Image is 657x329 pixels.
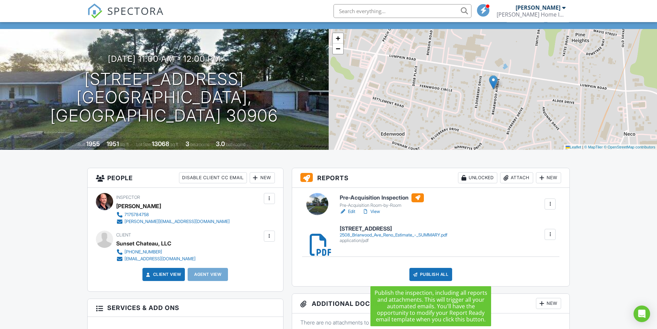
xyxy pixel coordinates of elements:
div: Pre-Acquisition Room-by-Room [340,203,424,208]
div: Disable Client CC Email [179,172,247,183]
a: Edit [340,208,355,215]
span: sq.ft. [170,142,179,147]
div: Publish All [409,268,452,281]
p: There are no attachments to this inspection. [300,319,561,326]
a: Zoom in [333,33,343,43]
a: Zoom out [333,43,343,54]
a: © MapTiler [584,145,603,149]
h3: Additional Documents [292,294,570,313]
div: 2508_Briarwood_Ave_Reno_Estimate_-_SUMMARY.pdf [340,232,447,238]
a: [PERSON_NAME][EMAIL_ADDRESS][DOMAIN_NAME] [116,218,230,225]
a: Client View [145,271,181,278]
a: Leaflet [566,145,581,149]
a: © OpenStreetMap contributors [604,145,655,149]
h3: People [88,168,283,188]
div: application/pdf [340,238,447,243]
div: [PERSON_NAME] [116,201,161,211]
a: [EMAIL_ADDRESS][DOMAIN_NAME] [116,255,196,262]
div: 1955 [86,140,100,147]
div: Unlocked [458,172,497,183]
h3: [DATE] 11:00 am - 12:00 pm [108,54,221,64]
div: Client View [506,13,545,22]
span: sq. ft. [120,142,130,147]
div: New [250,172,275,183]
div: 1951 [107,140,119,147]
span: bedrooms [190,142,209,147]
div: 13068 [152,140,169,147]
a: SPECTORA [87,9,164,24]
div: New [536,298,561,309]
h3: Reports [292,168,570,188]
h1: [STREET_ADDRESS] [GEOGRAPHIC_DATA], [GEOGRAPHIC_DATA] 30906 [11,70,318,125]
div: 3.0 [216,140,225,147]
div: More [547,13,569,22]
a: Pre-Acquisition Inspection Pre-Acquisition Room-by-Room [340,193,424,209]
div: 7175784758 [125,212,149,217]
span: + [336,34,340,42]
span: | [582,145,583,149]
div: Attach [500,172,533,183]
a: [STREET_ADDRESS] 2508_Briarwood_Ave_Reno_Estimate_-_SUMMARY.pdf application/pdf [340,226,447,243]
span: bathrooms [226,142,246,147]
h6: Pre-Acquisition Inspection [340,193,424,202]
span: Client [116,232,131,238]
a: [PHONE_NUMBER] [116,249,196,255]
div: New [536,172,561,183]
span: Inspector [116,195,140,200]
span: Built [78,142,85,147]
img: The Best Home Inspection Software - Spectora [87,3,102,19]
span: − [336,44,340,53]
input: Search everything... [334,4,471,18]
h6: [STREET_ADDRESS] [340,226,447,232]
a: 7175784758 [116,211,230,218]
img: Marker [489,75,498,89]
div: Open Intercom Messenger [634,306,650,322]
span: Lot Size [136,142,151,147]
div: Sunset Chateau, LLC [116,238,171,249]
div: [PERSON_NAME][EMAIL_ADDRESS][DOMAIN_NAME] [125,219,230,224]
div: 3 [186,140,189,147]
div: [PERSON_NAME] [516,4,560,11]
div: Herbst Home Inspections, LLC [497,11,566,18]
div: [EMAIL_ADDRESS][DOMAIN_NAME] [125,256,196,262]
div: [PHONE_NUMBER] [125,249,162,255]
h3: Services & Add ons [88,299,283,317]
a: View [362,208,380,215]
span: SPECTORA [107,3,164,18]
